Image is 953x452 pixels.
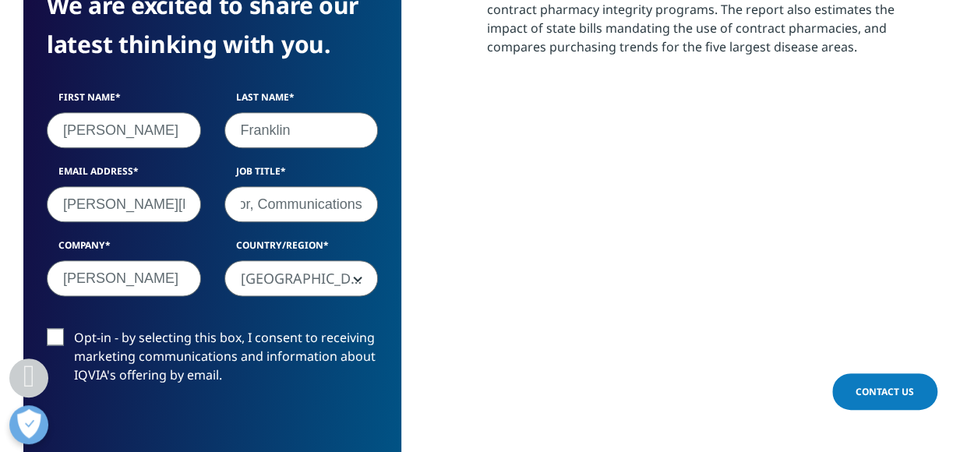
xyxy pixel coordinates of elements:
label: Last Name [224,90,379,112]
label: Country/Region [224,238,379,260]
span: United States [225,261,378,297]
a: Contact Us [832,373,937,410]
label: Email Address [47,164,201,186]
button: Open Preferences [9,405,48,444]
span: Contact Us [856,385,914,398]
label: Opt-in - by selecting this box, I consent to receiving marketing communications and information a... [47,328,378,393]
label: Job Title [224,164,379,186]
label: Company [47,238,201,260]
label: First Name [47,90,201,112]
span: United States [224,260,379,296]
